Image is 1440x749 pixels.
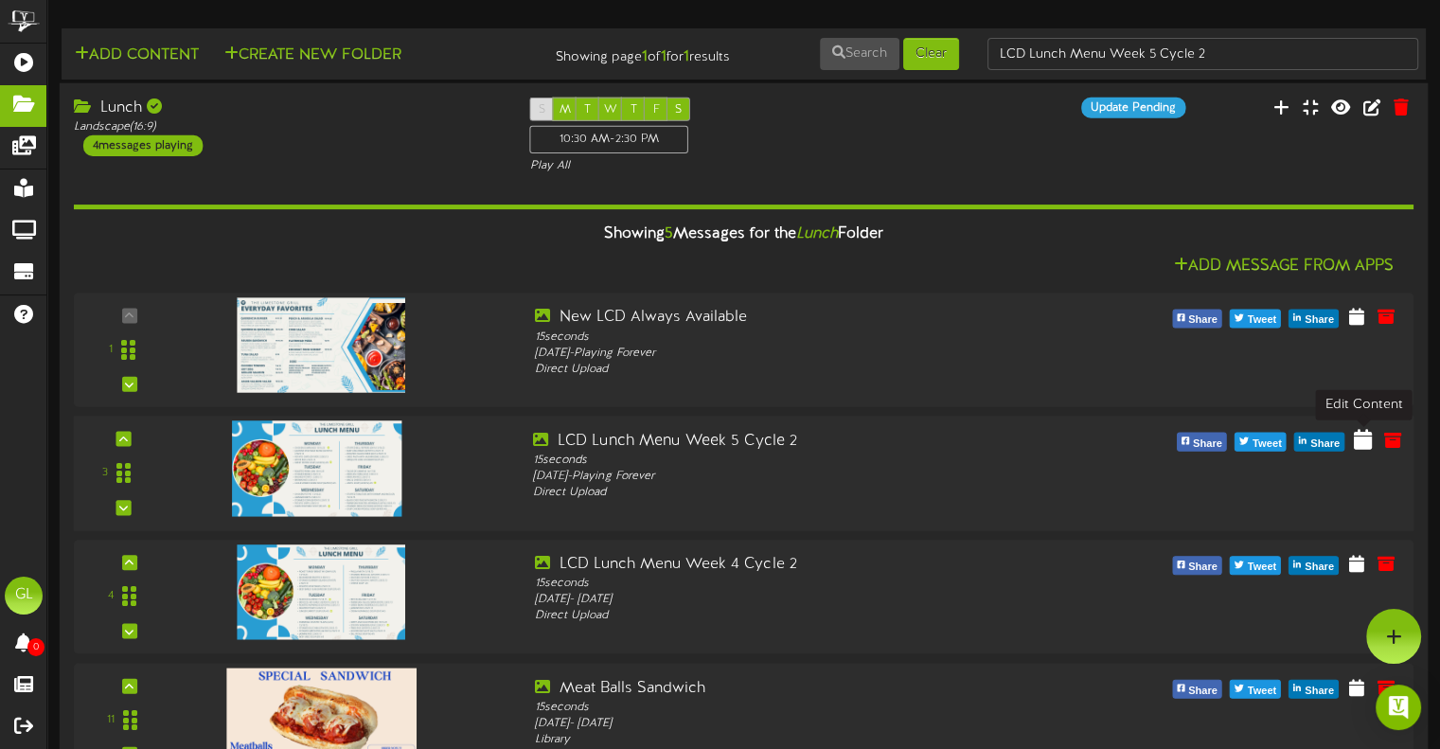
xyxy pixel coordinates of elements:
[535,608,1065,624] div: Direct Upload
[535,716,1065,732] div: [DATE] - [DATE]
[1184,311,1221,331] span: Share
[1235,433,1287,452] button: Tweet
[903,38,959,70] button: Clear
[535,699,1065,715] div: 15 seconds
[1177,433,1227,452] button: Share
[1244,311,1280,331] span: Tweet
[1172,310,1222,329] button: Share
[987,38,1418,70] input: -- Search Folders by Name --
[107,712,115,728] div: 11
[535,576,1065,592] div: 15 seconds
[1244,681,1280,702] span: Tweet
[560,103,571,116] span: M
[232,420,402,516] img: ea660323-2c88-4487-b775-6ade62f49c93.jpg
[535,678,1065,700] div: Meat Balls Sandwich
[1172,556,1222,575] button: Share
[60,214,1428,255] div: Showing Messages for the Folder
[1301,311,1338,331] span: Share
[661,48,667,65] strong: 1
[653,103,660,116] span: F
[820,38,899,70] button: Search
[796,225,838,242] i: Lunch
[1376,685,1421,730] div: Open Intercom Messenger
[1289,556,1339,575] button: Share
[535,329,1065,345] div: 15 seconds
[630,103,636,116] span: T
[237,297,405,392] img: 80861336-ff4b-4889-a4ee-da0f6969b083.jpg
[1184,681,1221,702] span: Share
[1249,434,1286,455] span: Tweet
[530,126,689,153] div: 10:30 AM - 2:30 PM
[535,307,1065,329] div: New LCD Always Available
[1230,680,1281,699] button: Tweet
[675,103,682,116] span: S
[1301,557,1338,578] span: Share
[1189,434,1226,455] span: Share
[532,430,1067,452] div: LCD Lunch Menu Week 5 Cycle 2
[532,469,1067,485] div: [DATE] - Playing Forever
[1230,556,1281,575] button: Tweet
[532,452,1067,468] div: 15 seconds
[514,36,744,68] div: Showing page of for results
[642,48,648,65] strong: 1
[1289,680,1339,699] button: Share
[1172,680,1222,699] button: Share
[665,225,673,242] span: 5
[74,119,502,135] div: Landscape ( 16:9 )
[237,544,405,639] img: c0559503-2a41-4adf-909f-b5e728965ecf.jpg
[1289,310,1339,329] button: Share
[535,345,1065,361] div: [DATE] - Playing Forever
[1301,681,1338,702] span: Share
[535,362,1065,378] div: Direct Upload
[83,135,203,156] div: 4 messages playing
[1167,255,1399,278] button: Add Message From Apps
[584,103,591,116] span: T
[539,103,545,116] span: S
[535,592,1065,608] div: [DATE] - [DATE]
[1294,433,1344,452] button: Share
[1184,557,1221,578] span: Share
[69,44,204,67] button: Add Content
[74,98,502,119] div: Lunch
[604,103,617,116] span: W
[1244,557,1280,578] span: Tweet
[1230,310,1281,329] button: Tweet
[684,48,689,65] strong: 1
[532,485,1067,501] div: Direct Upload
[535,732,1065,748] div: Library
[27,638,44,656] span: 0
[1307,434,1343,455] span: Share
[5,577,43,615] div: GL
[530,158,958,174] div: Play All
[1081,98,1185,118] div: Update Pending
[219,44,407,67] button: Create New Folder
[535,554,1065,576] div: LCD Lunch Menu Week 4 Cycle 2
